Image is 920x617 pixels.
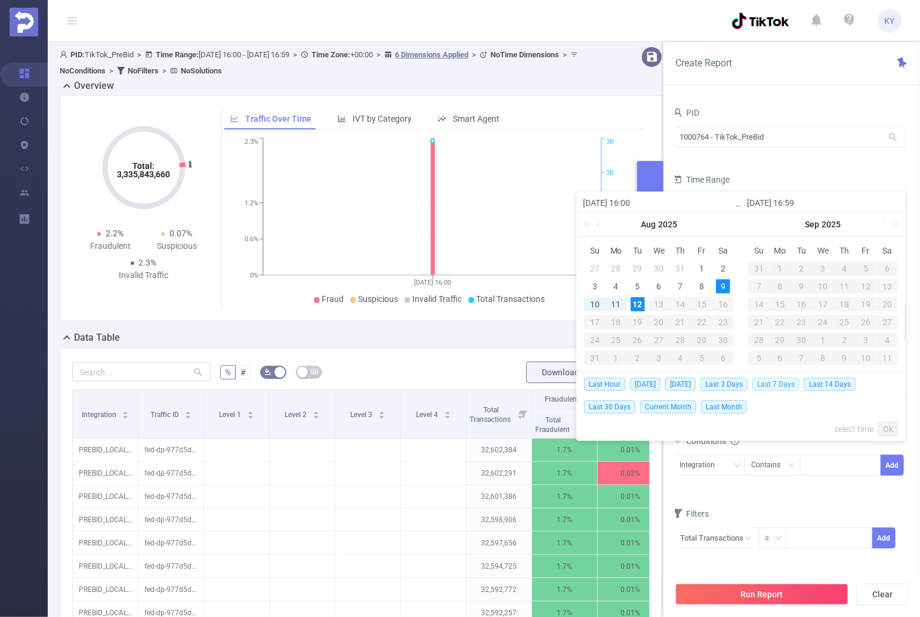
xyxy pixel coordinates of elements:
span: > [559,50,570,59]
div: 8 [694,279,709,294]
span: > [468,50,480,59]
i: icon: line-chart [230,115,239,123]
td: August 20, 2025 [649,313,670,331]
div: 22 [691,315,712,329]
div: 12 [855,279,876,294]
td: September 11, 2025 [833,277,855,295]
span: Last 14 Days [804,378,856,391]
th: Fri [855,242,876,260]
span: % [225,368,231,377]
td: September 5, 2025 [855,260,876,277]
th: Tue [791,242,813,260]
td: August 12, 2025 [627,295,649,313]
div: 2 [791,261,813,276]
b: Time Zone: [311,50,350,59]
td: October 4, 2025 [876,331,898,349]
td: October 6, 2025 [770,349,791,367]
td: August 22, 2025 [691,313,712,331]
span: Th [669,245,691,256]
tspan: 3B [606,169,614,177]
a: select time [834,418,873,440]
td: August 31, 2025 [584,349,606,367]
td: August 16, 2025 [712,295,734,313]
div: 5 [748,351,770,365]
i: icon: down [789,462,796,470]
tspan: 1.2% [245,199,258,207]
i: icon: table [311,368,318,375]
td: August 9, 2025 [712,277,734,295]
i: icon: user [673,108,683,118]
th: Sun [748,242,770,260]
td: September 18, 2025 [833,295,855,313]
span: Tu [791,245,813,256]
td: August 18, 2025 [606,313,627,331]
td: September 3, 2025 [649,349,670,367]
td: August 21, 2025 [669,313,691,331]
i: icon: caret-up [378,409,385,413]
td: September 27, 2025 [876,313,898,331]
div: 19 [855,297,876,311]
td: August 11, 2025 [606,295,627,313]
td: September 29, 2025 [770,331,791,349]
span: Mo [770,245,791,256]
button: Run Report [675,584,848,605]
div: 12 [631,297,645,311]
button: Add [881,455,904,476]
div: 28 [748,333,770,347]
td: July 29, 2025 [627,260,649,277]
div: 11 [833,279,855,294]
span: IVT by Category [353,114,412,124]
span: Last 7 Days [752,378,799,391]
td: September 9, 2025 [791,277,813,295]
div: 26 [627,333,649,347]
td: September 8, 2025 [770,277,791,295]
span: We [813,245,834,256]
td: September 6, 2025 [876,260,898,277]
td: August 10, 2025 [584,295,606,313]
div: 21 [748,315,770,329]
div: Sort [184,409,192,417]
div: 25 [606,333,627,347]
td: August 24, 2025 [584,331,606,349]
i: icon: bg-colors [264,368,271,375]
span: Last Hour [584,378,625,391]
div: 5 [631,279,645,294]
div: 5 [691,351,712,365]
b: No Filters [128,66,159,75]
td: August 6, 2025 [649,277,670,295]
span: Fraud [322,294,344,304]
div: 6 [770,351,791,365]
td: September 4, 2025 [833,260,855,277]
div: Sort [122,409,129,417]
span: Tu [627,245,649,256]
td: September 28, 2025 [748,331,770,349]
div: 17 [813,297,834,311]
span: Invalid Traffic [413,294,462,304]
span: Sa [712,245,734,256]
input: End date [747,196,899,210]
th: Sat [712,242,734,260]
th: Wed [813,242,834,260]
div: ≥ [765,528,777,548]
td: September 19, 2025 [855,295,876,313]
div: 28 [669,333,691,347]
span: Time Range [673,175,730,184]
span: 2.2% [106,229,124,238]
div: 4 [833,261,855,276]
td: September 7, 2025 [748,277,770,295]
div: 3 [855,333,876,347]
div: 17 [584,315,606,329]
div: 6 [712,351,734,365]
span: Last Month [701,400,747,414]
i: icon: caret-up [185,409,192,413]
td: October 9, 2025 [833,349,855,367]
td: August 1, 2025 [691,260,712,277]
th: Mon [606,242,627,260]
td: August 26, 2025 [627,331,649,349]
div: 2 [716,261,730,276]
a: Next year (Control + right) [885,212,901,236]
span: Fraudulent [545,395,579,403]
button: Clear [857,584,908,605]
div: 5 [855,261,876,276]
div: 14 [669,297,691,311]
